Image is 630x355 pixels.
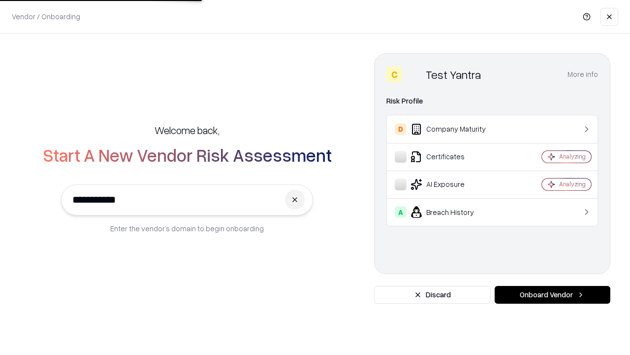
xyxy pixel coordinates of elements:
[374,286,491,304] button: Discard
[395,206,407,218] div: A
[559,180,586,188] div: Analyzing
[395,123,407,135] div: D
[395,151,512,163] div: Certificates
[567,66,598,83] button: More info
[12,11,80,22] p: Vendor / Onboarding
[155,123,220,137] h5: Welcome back,
[386,67,402,82] div: C
[406,67,422,82] img: Test Yantra
[395,206,512,218] div: Breach History
[110,223,264,234] p: Enter the vendor’s domain to begin onboarding
[559,152,586,161] div: Analyzing
[395,178,512,190] div: AI Exposure
[495,286,610,304] button: Onboard Vendor
[386,95,598,107] div: Risk Profile
[426,67,481,82] div: Test Yantra
[395,123,512,135] div: Company Maturity
[43,145,332,165] h2: Start A New Vendor Risk Assessment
